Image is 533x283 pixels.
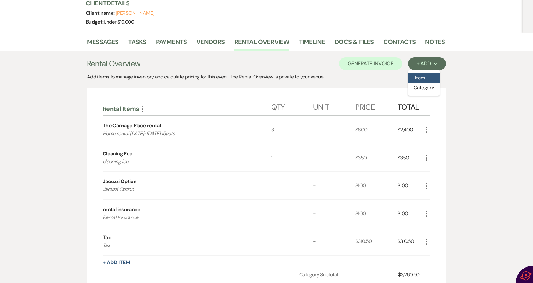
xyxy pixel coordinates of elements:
[271,144,313,172] div: 1
[103,122,161,130] div: The Carriage Place rental
[271,116,313,144] div: 3
[417,61,437,66] div: + Add
[299,37,325,51] a: Timeline
[103,185,254,193] p: Jacuzzi Option
[271,172,313,199] div: 1
[355,200,398,228] div: $100
[398,116,423,144] div: $2,400
[87,37,119,51] a: Messages
[408,57,446,70] button: + Add
[103,213,254,222] p: Rental Insurance
[313,200,355,228] div: -
[408,73,440,83] button: Item
[313,116,355,144] div: -
[103,241,254,250] p: Tax
[196,37,225,51] a: Vendors
[86,10,116,16] span: Client name:
[271,228,313,256] div: 1
[398,200,423,228] div: $100
[103,105,271,113] div: Rental Items
[408,83,440,93] button: Category
[128,37,146,51] a: Tasks
[86,19,104,25] span: Budget:
[313,228,355,256] div: -
[398,271,423,279] div: $3,260.50
[87,58,140,69] h3: Rental Overview
[103,130,254,138] p: Home rental [DATE]-[DATE] 15gsts
[313,172,355,199] div: -
[103,206,140,213] div: rental insurance
[313,144,355,172] div: -
[383,37,416,51] a: Contacts
[398,172,423,199] div: $100
[425,37,445,51] a: Notes
[103,158,254,166] p: cleaning fee
[234,37,289,51] a: Rental Overview
[87,73,446,81] div: Add items to manage inventory and calculate pricing for this event. The Rental Overview is privat...
[103,178,136,185] div: Jacuzzi Option
[339,57,402,70] button: Generate Invoice
[103,150,132,158] div: Cleaning Fee
[398,144,423,172] div: $350
[355,228,398,256] div: $310.50
[355,116,398,144] div: $800
[313,96,355,115] div: Unit
[299,271,398,279] div: Category Subtotal
[156,37,187,51] a: Payments
[355,96,398,115] div: Price
[116,11,155,16] button: [PERSON_NAME]
[104,19,134,25] span: Under $10,000
[335,37,374,51] a: Docs & Files
[103,260,130,265] button: + Add Item
[398,96,423,115] div: Total
[103,234,111,241] div: Tax
[355,172,398,199] div: $100
[271,200,313,228] div: 1
[355,144,398,172] div: $350
[398,228,423,256] div: $310.50
[271,96,313,115] div: Qty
